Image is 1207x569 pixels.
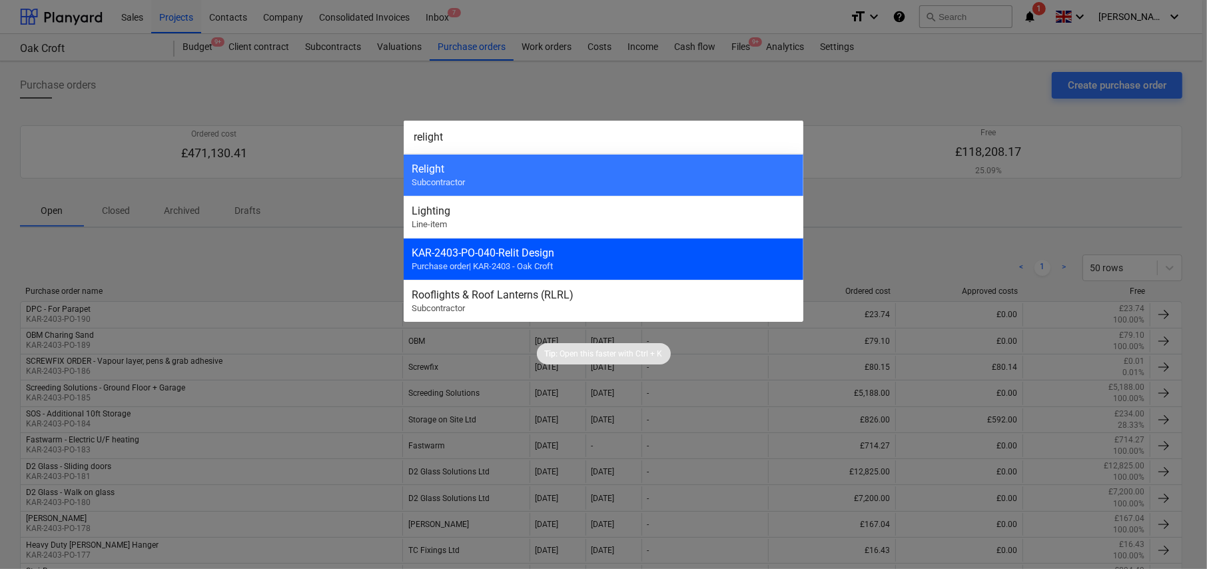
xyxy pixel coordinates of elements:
div: Lighting [412,205,795,217]
div: Relight [412,163,795,175]
div: KAR-2403-PO-040-Relit DesignPurchase order| KAR-2403 - Oak Croft [404,238,803,280]
div: RelightSubcontractor [404,154,803,196]
input: Search for projects, line-items, subcontracts, valuations, subcontractors... [404,121,803,154]
span: Subcontractor [412,303,465,313]
iframe: Chat Widget [1140,505,1207,569]
div: Rooflights & Roof Lanterns (RLRL)Subcontractor [404,280,803,322]
div: LightingLine-item [404,196,803,238]
span: Subcontractor [412,177,465,187]
p: Tip: [545,348,558,360]
p: Open this faster with [560,348,634,360]
div: Rooflights & Roof Lanterns (RLRL) [412,288,795,301]
div: Tip:Open this faster withCtrl + K [537,343,671,364]
span: Line-item [412,219,447,229]
p: Ctrl + K [636,348,663,360]
span: Purchase order | KAR-2403 - Oak Croft [412,261,553,271]
div: KAR-2403-PO-040 - Relit Design [412,247,795,259]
